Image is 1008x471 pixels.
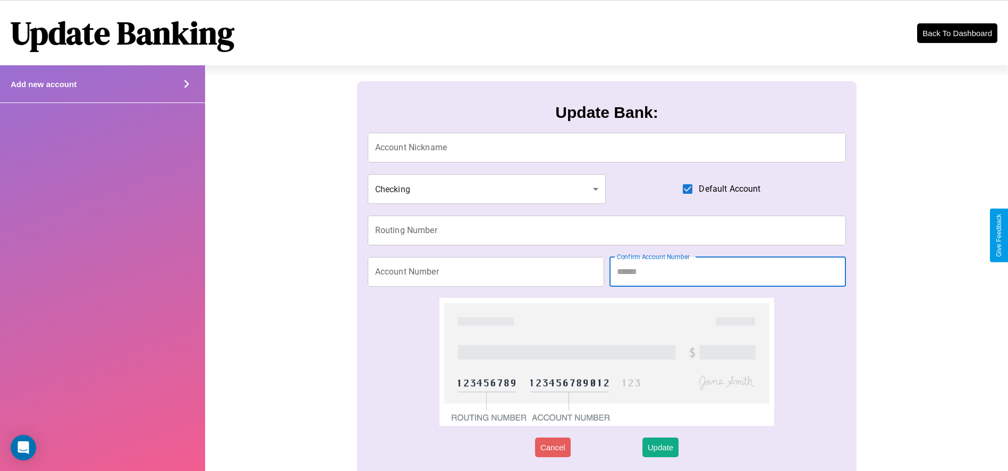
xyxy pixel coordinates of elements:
[995,214,1003,257] div: Give Feedback
[11,80,77,89] h4: Add new account
[11,11,234,55] h1: Update Banking
[11,435,36,460] div: Open Intercom Messenger
[555,104,658,122] h3: Update Bank:
[917,23,997,43] button: Back To Dashboard
[535,438,571,457] button: Cancel
[642,438,679,457] button: Update
[699,183,760,195] span: Default Account
[439,298,775,426] img: check
[368,174,606,204] div: Checking
[617,252,690,261] label: Confirm Account Number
